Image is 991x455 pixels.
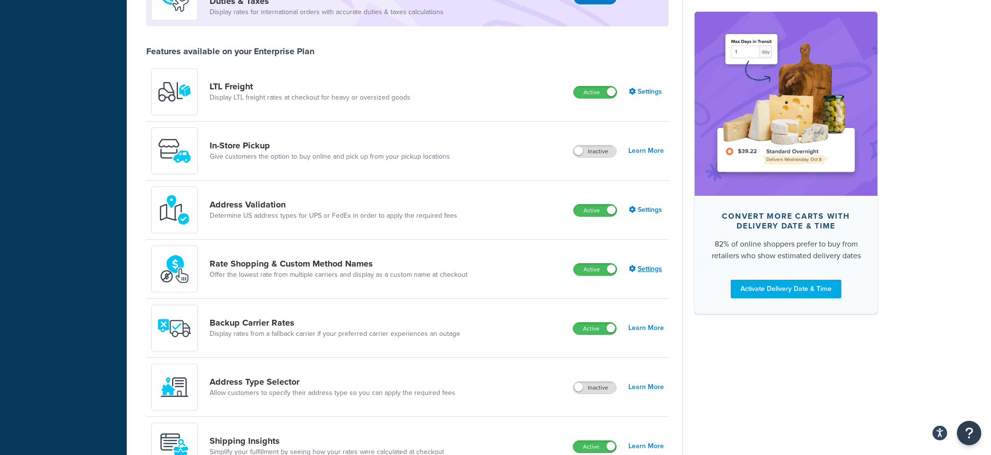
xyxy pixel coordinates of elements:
[629,203,664,217] a: Settings
[709,26,863,181] img: feature-image-ddt-36eae7f7280da8017bfb280eaccd9c446f90b1fe08728e4019434db127062ab4.png
[731,279,841,298] a: Activate Delivery Date & Time
[210,199,457,210] a: Address Validation
[157,370,192,404] img: wNXZ4XiVfOSSwAAAABJRU5ErkJggg==
[628,144,664,158] a: Learn More
[210,388,455,398] a: Allow customers to specify their address type so you can apply the required fees
[210,270,467,280] a: Offer the lowest rate from multiple carriers and display as a custom name at checkout
[574,86,617,98] label: Active
[210,435,444,446] a: Shipping Insights
[210,258,467,269] a: Rate Shopping & Custom Method Names
[710,211,862,230] div: Convert more carts with delivery date & time
[210,7,444,17] a: Display rates for international orders with accurate duties & taxes calculations
[157,311,192,345] img: icon-duo-feat-backup-carrier-4420b188.png
[574,264,617,275] label: Active
[573,382,616,393] label: Inactive
[157,75,192,109] img: y79ZsPf0fXUFUhFXDzUgf+ktZg5F2+ohG75+v3d2s1D9TjoU8PiyCIluIjV41seZevKCRuEjTPPOKHJsQcmKCXGdfprl3L4q7...
[573,323,616,334] label: Active
[210,152,450,162] a: Give customers the option to buy online and pick up from your pickup locations
[957,421,981,445] button: Open Resource Center
[628,380,664,394] a: Learn More
[629,85,664,99] a: Settings
[210,93,410,103] a: Display LTL freight rates at checkout for heavy or oversized goods
[210,140,450,151] a: In-Store Pickup
[157,252,192,286] img: icon-duo-feat-rate-shopping-ecdd8bed.png
[210,329,460,339] a: Display rates from a fallback carrier if your preferred carrier experiences an outage
[574,205,617,216] label: Active
[629,262,664,276] a: Settings
[157,193,192,227] img: kIG8fy0lQAAAABJRU5ErkJggg==
[157,134,192,168] img: wfgcfpwTIucLEAAAAASUVORK5CYII=
[146,46,314,57] div: Features available on your Enterprise Plan
[710,238,862,261] div: 82% of online shoppers prefer to buy from retailers who show estimated delivery dates
[210,317,460,328] a: Backup Carrier Rates
[573,145,616,157] label: Inactive
[210,376,455,387] a: Address Type Selector
[573,441,616,453] label: Active
[210,211,457,221] a: Determine US address types for UPS or FedEx in order to apply the required fees
[628,321,664,335] a: Learn More
[210,81,410,92] a: LTL Freight
[628,439,664,453] a: Learn More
